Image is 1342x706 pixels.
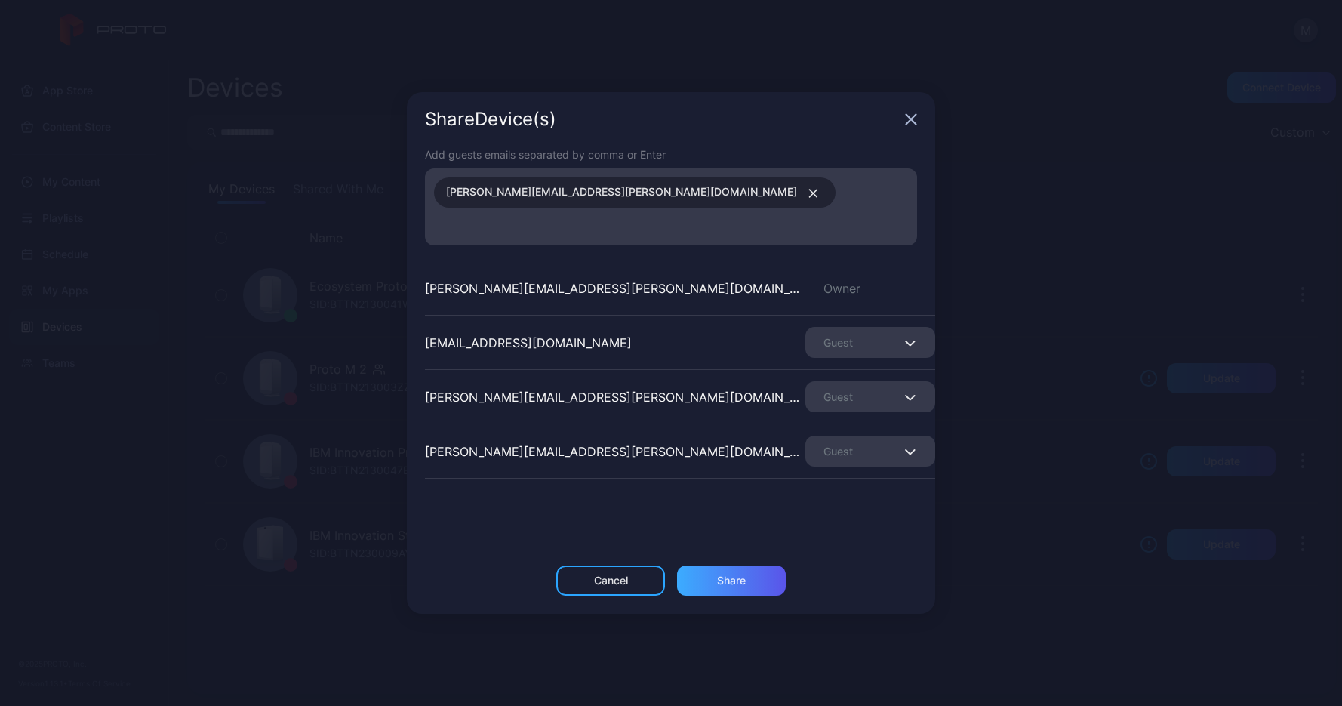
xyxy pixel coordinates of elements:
[805,279,935,298] div: Owner
[425,146,917,162] div: Add guests emails separated by comma or Enter
[446,183,797,202] span: [PERSON_NAME][EMAIL_ADDRESS][PERSON_NAME][DOMAIN_NAME]
[425,110,899,128] div: Share Device (s)
[556,566,665,596] button: Cancel
[677,566,786,596] button: Share
[425,279,805,298] div: [PERSON_NAME][EMAIL_ADDRESS][PERSON_NAME][DOMAIN_NAME]
[805,327,935,358] button: Guest
[425,388,805,406] div: [PERSON_NAME][EMAIL_ADDRESS][PERSON_NAME][DOMAIN_NAME]
[717,575,746,587] div: Share
[805,436,935,467] button: Guest
[805,381,935,412] button: Guest
[594,575,628,587] div: Cancel
[425,334,632,352] div: [EMAIL_ADDRESS][DOMAIN_NAME]
[425,442,805,461] div: [PERSON_NAME][EMAIL_ADDRESS][PERSON_NAME][DOMAIN_NAME]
